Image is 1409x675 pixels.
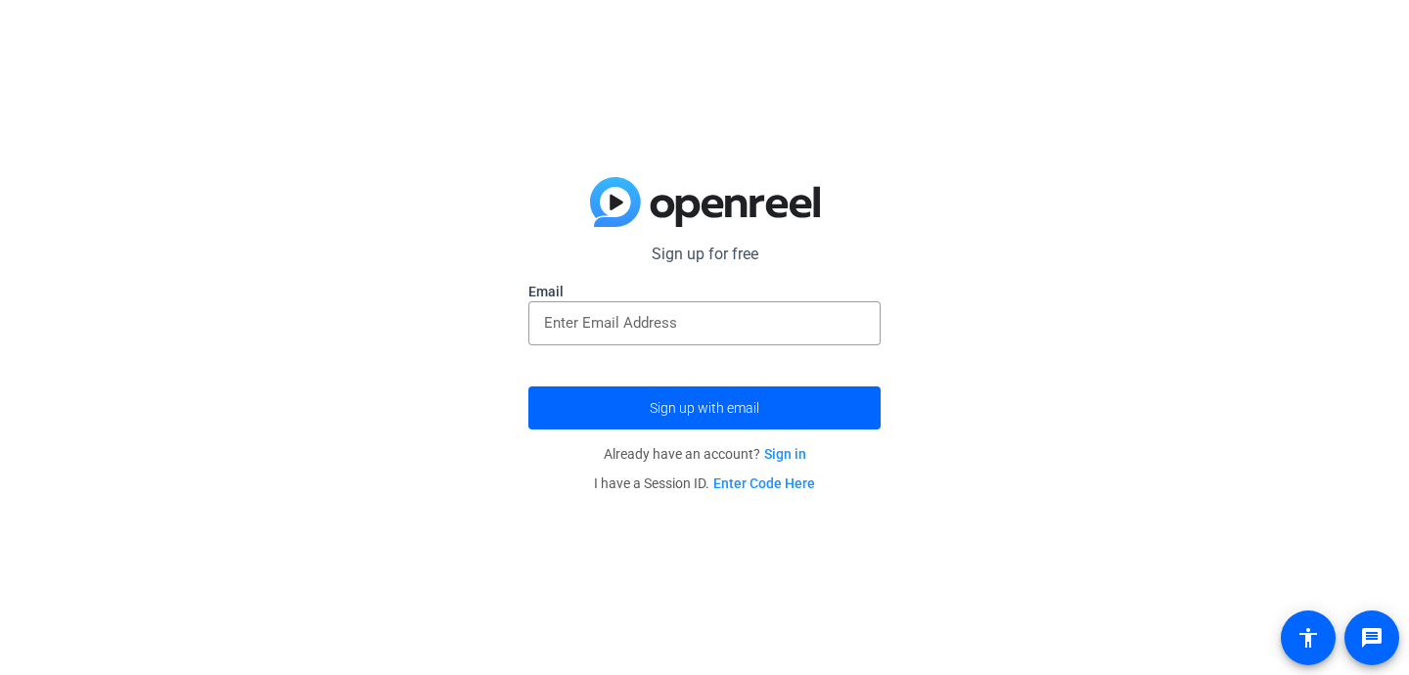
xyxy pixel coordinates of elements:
a: Sign in [764,446,806,462]
button: Sign up with email [528,386,881,429]
label: Email [528,282,881,301]
p: Sign up for free [528,243,881,266]
span: Already have an account? [604,446,806,462]
img: blue-gradient.svg [590,177,820,228]
span: I have a Session ID. [594,475,815,491]
input: Enter Email Address [544,311,865,335]
mat-icon: accessibility [1296,626,1320,650]
a: Enter Code Here [713,475,815,491]
mat-icon: message [1360,626,1384,650]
